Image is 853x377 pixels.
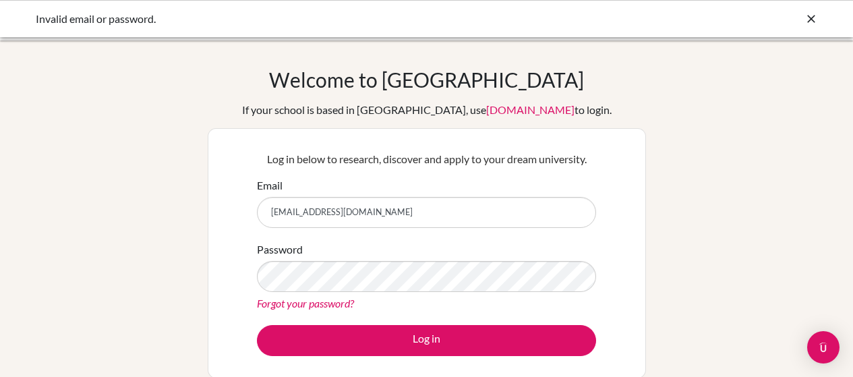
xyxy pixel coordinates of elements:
label: Email [257,177,283,194]
div: Invalid email or password. [36,11,616,27]
h1: Welcome to [GEOGRAPHIC_DATA] [269,67,584,92]
p: Log in below to research, discover and apply to your dream university. [257,151,596,167]
a: [DOMAIN_NAME] [486,103,575,116]
div: If your school is based in [GEOGRAPHIC_DATA], use to login. [242,102,612,118]
button: Log in [257,325,596,356]
label: Password [257,241,303,258]
div: Open Intercom Messenger [807,331,840,364]
a: Forgot your password? [257,297,354,310]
